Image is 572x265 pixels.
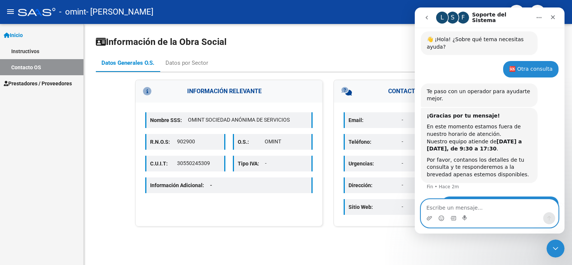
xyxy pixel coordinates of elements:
[210,182,212,188] span: -
[150,138,177,146] p: R.N.O.S:
[349,181,402,189] p: Dirección:
[150,116,188,124] p: Nombre SSS:
[188,116,308,124] p: OMINT SOCIEDAD ANÓNIMA DE SERVICIOS
[402,203,506,211] p: -
[402,138,506,146] p: -
[165,59,208,67] div: Datos por Sector
[349,116,402,124] p: Email:
[177,159,220,167] p: 30550245309
[349,159,402,168] p: Urgencias:
[150,159,177,168] p: C.U.I.T:
[177,138,220,146] p: 902900
[334,80,521,103] h3: CONTACTOS GENERALES
[86,4,153,20] span: - [PERSON_NAME]
[349,138,402,146] p: Teléfono:
[4,79,72,88] span: Prestadores / Proveedores
[59,4,86,20] span: - omint
[402,116,506,124] p: -
[349,203,402,211] p: Sitio Web:
[96,36,560,48] h1: Información de la Obra Social
[415,7,565,234] iframe: Intercom live chat
[265,159,308,167] p: -
[150,181,218,189] p: Información Adicional:
[4,31,23,39] span: Inicio
[402,181,506,189] p: -
[265,138,308,146] p: OMINT
[238,159,265,168] p: Tipo IVA:
[238,138,265,146] p: O.S.:
[101,59,154,67] div: Datos Generales O.S.
[547,240,565,258] iframe: Intercom live chat
[402,159,506,167] p: -
[136,80,322,103] h3: INFORMACIÓN RELEVANTE
[6,7,15,16] mat-icon: menu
